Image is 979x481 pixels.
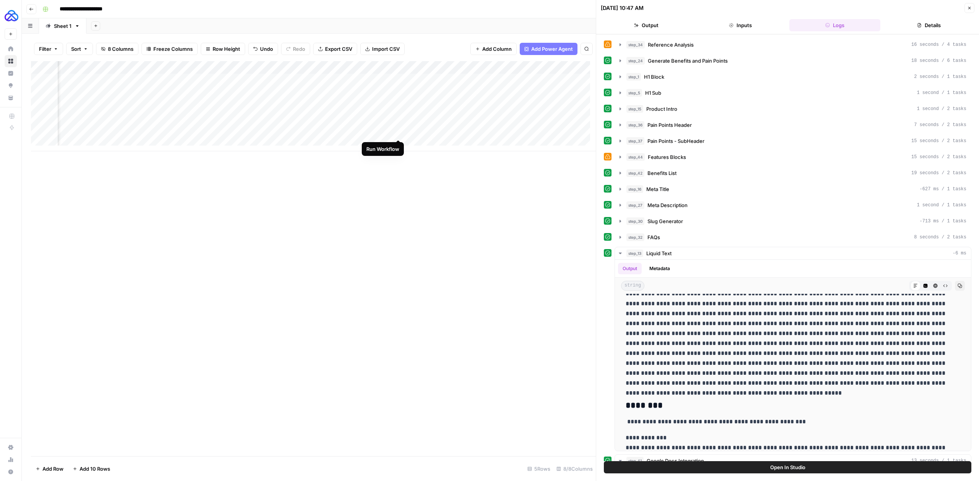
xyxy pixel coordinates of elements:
[883,19,974,31] button: Details
[647,201,688,209] span: Meta Description
[646,249,672,257] span: Liquid Text
[524,463,553,475] div: 5 Rows
[553,463,596,475] div: 8/8 Columns
[366,145,399,153] div: Run Workflow
[646,105,677,113] span: Product Intro
[71,45,81,53] span: Sort
[42,465,63,473] span: Add Row
[601,4,644,12] div: [DATE] 10:47 AM
[293,45,305,53] span: Redo
[917,105,966,112] span: 1 second / 2 tasks
[470,43,517,55] button: Add Column
[626,89,642,97] span: step_5
[626,217,644,225] span: step_30
[618,263,642,274] button: Output
[626,105,643,113] span: step_15
[615,183,971,195] button: -627 ms / 1 tasks
[213,45,240,53] span: Row Height
[920,218,966,225] span: -713 ms / 1 tasks
[615,87,971,99] button: 1 second / 1 tasks
[626,201,644,209] span: step_27
[313,43,357,55] button: Export CSV
[953,250,966,257] span: -6 ms
[914,234,966,241] span: 8 seconds / 2 tasks
[648,57,728,65] span: Generate Benefits and Pain Points
[917,89,966,96] span: 1 second / 1 tasks
[770,463,805,471] span: Open In Studio
[911,138,966,144] span: 15 seconds / 2 tasks
[645,263,675,274] button: Metadata
[615,260,971,451] div: -6 ms
[80,465,110,473] span: Add 10 Rows
[54,22,72,30] div: Sheet 1
[626,41,645,49] span: step_34
[5,92,17,104] a: Your Data
[626,457,644,465] span: step_41
[911,170,966,177] span: 19 seconds / 2 tasks
[615,103,971,115] button: 1 second / 2 tasks
[615,231,971,243] button: 8 seconds / 2 tasks
[648,153,686,161] span: Features Blocks
[5,67,17,79] a: Insights
[914,121,966,128] span: 7 seconds / 2 tasks
[626,121,644,129] span: step_36
[360,43,405,55] button: Import CSV
[604,461,971,473] button: Open In Studio
[615,167,971,179] button: 19 seconds / 2 tasks
[39,18,86,34] a: Sheet 1
[66,43,93,55] button: Sort
[615,151,971,163] button: 15 seconds / 2 tasks
[615,119,971,131] button: 7 seconds / 2 tasks
[647,217,683,225] span: Slug Generator
[647,121,692,129] span: Pain Points Header
[325,45,352,53] span: Export CSV
[911,457,966,464] span: 13 seconds / 1 tasks
[5,55,17,67] a: Browse
[626,73,641,81] span: step_1
[615,135,971,147] button: 15 seconds / 2 tasks
[626,137,644,145] span: step_37
[920,186,966,193] span: -627 ms / 1 tasks
[645,89,661,97] span: H1 Sub
[646,185,669,193] span: Meta Title
[260,45,273,53] span: Undo
[5,43,17,55] a: Home
[626,169,644,177] span: step_42
[911,154,966,160] span: 15 seconds / 2 tasks
[615,39,971,51] button: 16 seconds / 4 tasks
[34,43,63,55] button: Filter
[372,45,400,53] span: Import CSV
[695,19,786,31] button: Inputs
[96,43,138,55] button: 8 Columns
[911,57,966,64] span: 18 seconds / 6 tasks
[615,55,971,67] button: 18 seconds / 6 tasks
[647,457,704,465] span: Google Docs Integration
[39,45,51,53] span: Filter
[5,6,17,25] button: Workspace: AUQ
[5,466,17,478] button: Help + Support
[5,453,17,466] a: Usage
[789,19,880,31] button: Logs
[647,233,660,241] span: FAQs
[626,185,643,193] span: step_16
[911,41,966,48] span: 16 seconds / 4 tasks
[141,43,198,55] button: Freeze Columns
[647,169,677,177] span: Benefits List
[621,281,644,291] span: string
[914,73,966,80] span: 2 seconds / 1 tasks
[647,137,704,145] span: Pain Points - SubHeader
[5,441,17,453] a: Settings
[615,199,971,211] button: 1 second / 1 tasks
[5,9,18,23] img: AUQ Logo
[201,43,245,55] button: Row Height
[520,43,577,55] button: Add Power Agent
[648,41,694,49] span: Reference Analysis
[531,45,573,53] span: Add Power Agent
[615,455,971,467] button: 13 seconds / 1 tasks
[601,19,692,31] button: Output
[281,43,310,55] button: Redo
[626,233,644,241] span: step_32
[5,79,17,92] a: Opportunities
[626,153,645,161] span: step_44
[644,73,664,81] span: H1 Block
